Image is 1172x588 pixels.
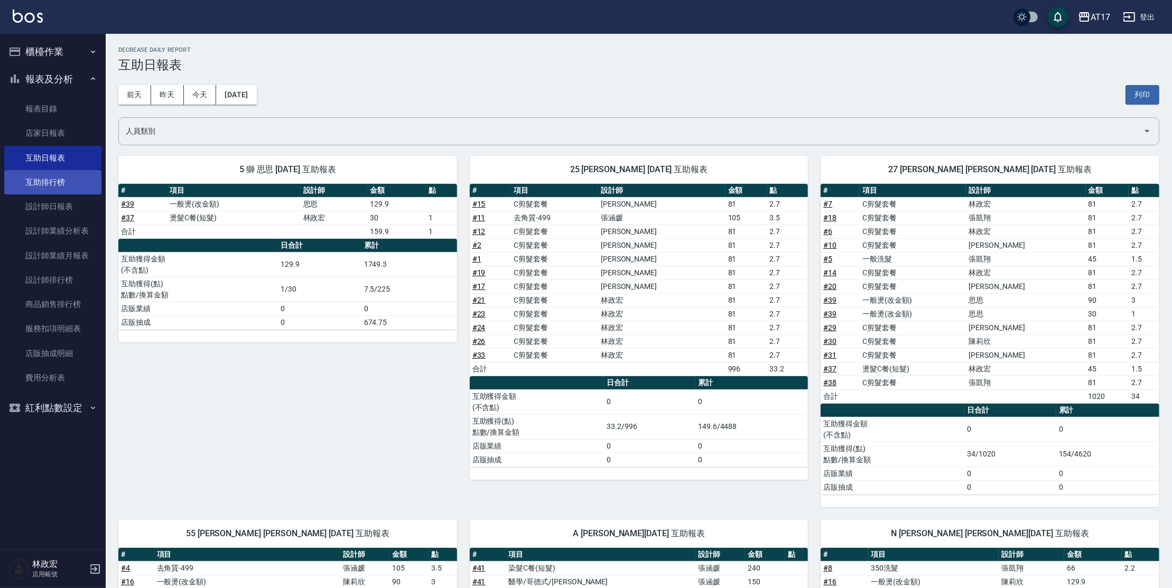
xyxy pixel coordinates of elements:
[1129,266,1159,279] td: 2.7
[167,184,300,198] th: 項目
[966,348,1085,362] td: [PERSON_NAME]
[1086,184,1129,198] th: 金額
[1086,307,1129,321] td: 30
[1056,466,1159,480] td: 0
[8,558,30,580] img: Person
[725,266,767,279] td: 81
[823,564,832,572] a: #8
[426,211,457,225] td: 1
[604,453,695,466] td: 0
[1129,279,1159,293] td: 2.7
[361,277,457,302] td: 7.5/225
[1064,561,1122,575] td: 66
[604,439,695,453] td: 0
[118,239,457,330] table: a dense table
[361,252,457,277] td: 1749.3
[1129,238,1159,252] td: 2.7
[999,561,1064,575] td: 張凱翔
[482,164,796,175] span: 25 [PERSON_NAME] [DATE] 互助報表
[472,200,486,208] a: #15
[767,321,808,334] td: 2.7
[725,307,767,321] td: 81
[767,211,808,225] td: 3.5
[1086,252,1129,266] td: 45
[4,316,101,341] a: 服務扣項明細表
[367,211,426,225] td: 30
[167,211,300,225] td: 燙髮C餐(短髮)
[470,453,604,466] td: 店販抽成
[725,293,767,307] td: 81
[121,200,134,208] a: #39
[725,238,767,252] td: 81
[1129,376,1159,389] td: 2.7
[470,439,604,453] td: 店販業績
[695,453,808,466] td: 0
[1056,480,1159,494] td: 0
[695,439,808,453] td: 0
[821,389,860,403] td: 合計
[1129,211,1159,225] td: 2.7
[426,184,457,198] th: 點
[823,310,836,318] a: #39
[511,184,598,198] th: 項目
[389,561,429,575] td: 105
[725,334,767,348] td: 81
[301,197,367,211] td: 思思
[301,211,367,225] td: 林政宏
[823,282,836,291] a: #20
[695,548,745,562] th: 設計師
[695,389,808,414] td: 0
[1086,321,1129,334] td: 81
[32,559,86,570] h5: 林政宏
[821,404,1159,494] table: a dense table
[598,252,725,266] td: [PERSON_NAME]
[823,378,836,387] a: #38
[860,321,966,334] td: C剪髮套餐
[860,348,966,362] td: C剪髮套餐
[860,252,966,266] td: 一般洗髮
[511,238,598,252] td: C剪髮套餐
[472,351,486,359] a: #33
[1129,362,1159,376] td: 1.5
[278,252,361,277] td: 129.9
[472,323,486,332] a: #24
[472,255,481,263] a: #1
[823,227,832,236] a: #6
[1086,211,1129,225] td: 81
[1086,334,1129,348] td: 81
[470,376,808,467] table: a dense table
[154,548,341,562] th: 項目
[511,293,598,307] td: C剪髮套餐
[598,197,725,211] td: [PERSON_NAME]
[1129,321,1159,334] td: 2.7
[695,414,808,439] td: 149.6/4488
[278,277,361,302] td: 1/30
[4,341,101,366] a: 店販抽成明細
[389,548,429,562] th: 金額
[823,351,836,359] a: #31
[121,577,134,586] a: #16
[598,279,725,293] td: [PERSON_NAME]
[860,184,966,198] th: 項目
[154,561,341,575] td: 去角質-499
[833,164,1147,175] span: 27 [PERSON_NAME] [PERSON_NAME] [DATE] 互助報表
[695,376,808,390] th: 累計
[511,197,598,211] td: C剪髮套餐
[823,241,836,249] a: #10
[823,255,832,263] a: #5
[860,362,966,376] td: 燙髮C餐(短髮)
[767,279,808,293] td: 2.7
[1086,197,1129,211] td: 81
[118,58,1159,72] h3: 互助日報表
[511,321,598,334] td: C剪髮套餐
[966,307,1085,321] td: 思思
[4,366,101,390] a: 費用分析表
[966,279,1085,293] td: [PERSON_NAME]
[1086,293,1129,307] td: 90
[767,334,808,348] td: 2.7
[966,321,1085,334] td: [PERSON_NAME]
[278,239,361,253] th: 日合計
[966,184,1085,198] th: 設計師
[470,184,511,198] th: #
[598,334,725,348] td: 林政宏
